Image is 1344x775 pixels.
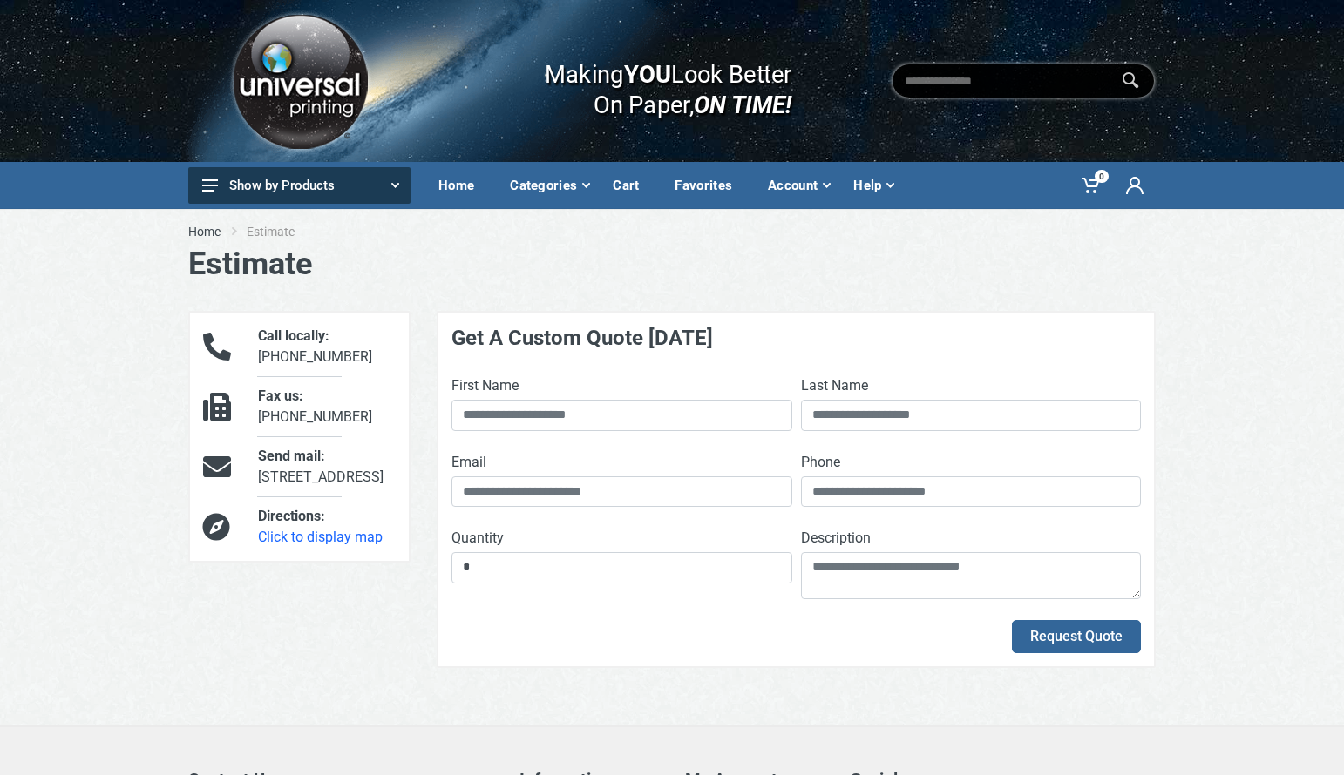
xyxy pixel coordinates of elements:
div: Making Look Better On Paper, [510,42,791,120]
b: YOU [623,59,670,89]
label: First Name [451,375,519,396]
a: Click to display map [258,529,383,545]
div: Home [426,167,498,204]
div: Cart [601,167,662,204]
img: Logo.png [227,8,373,155]
span: 0 [1095,170,1109,183]
label: Phone [801,452,840,473]
span: Call locally: [258,327,329,344]
button: Request Quote [1012,620,1141,653]
span: Fax us: [258,387,303,404]
a: Favorites [662,162,756,209]
a: 0 [1069,162,1114,209]
h1: Estimate [188,246,1156,283]
div: Favorites [662,167,756,204]
div: Account [756,167,841,204]
label: Email [451,452,486,473]
a: Cart [601,162,662,209]
a: Home [426,162,498,209]
span: Directions: [258,508,325,524]
span: Send mail: [258,448,325,464]
a: Home [188,223,221,240]
button: Show by Products [188,167,411,204]
div: [PHONE_NUMBER] [245,326,409,367]
div: [PHONE_NUMBER] [245,386,409,428]
h4: Get A Custom Quote [DATE] [451,326,1141,351]
div: Categories [498,167,601,204]
div: Help [841,167,905,204]
div: [STREET_ADDRESS] [245,446,409,488]
i: ON TIME! [694,90,791,119]
label: Description [801,528,871,549]
li: Estimate [247,223,321,240]
nav: breadcrumb [188,223,1156,240]
label: Quantity [451,528,504,549]
label: Last Name [801,375,868,396]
